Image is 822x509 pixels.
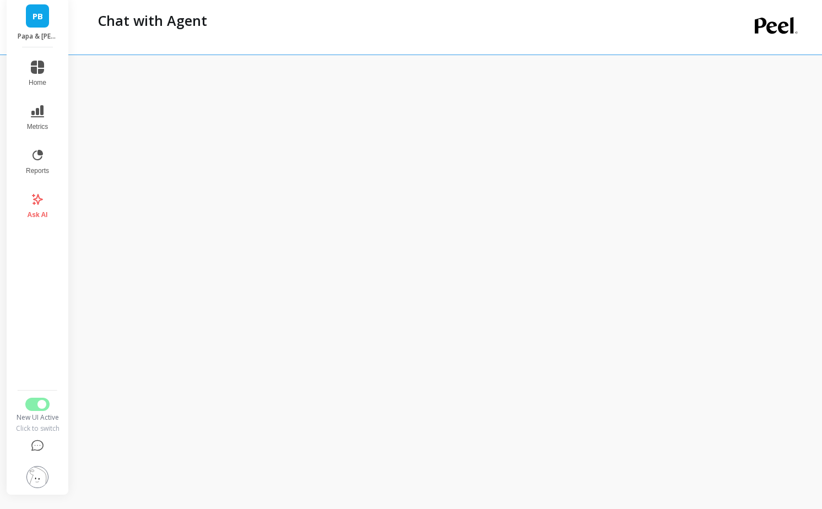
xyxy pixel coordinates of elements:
[19,186,56,226] button: Ask AI
[15,413,60,422] div: New UI Active
[98,11,207,30] p: Chat with Agent
[28,210,48,219] span: Ask AI
[18,32,58,41] p: Papa & Barkley
[33,10,43,23] span: PB
[19,54,56,94] button: Home
[15,424,60,433] div: Click to switch
[19,142,56,182] button: Reports
[15,459,60,495] button: Settings
[26,466,48,488] img: profile picture
[27,122,48,131] span: Metrics
[25,398,50,411] button: Switch to Legacy UI
[29,78,46,87] span: Home
[19,98,56,138] button: Metrics
[15,433,60,459] button: Help
[26,166,49,175] span: Reports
